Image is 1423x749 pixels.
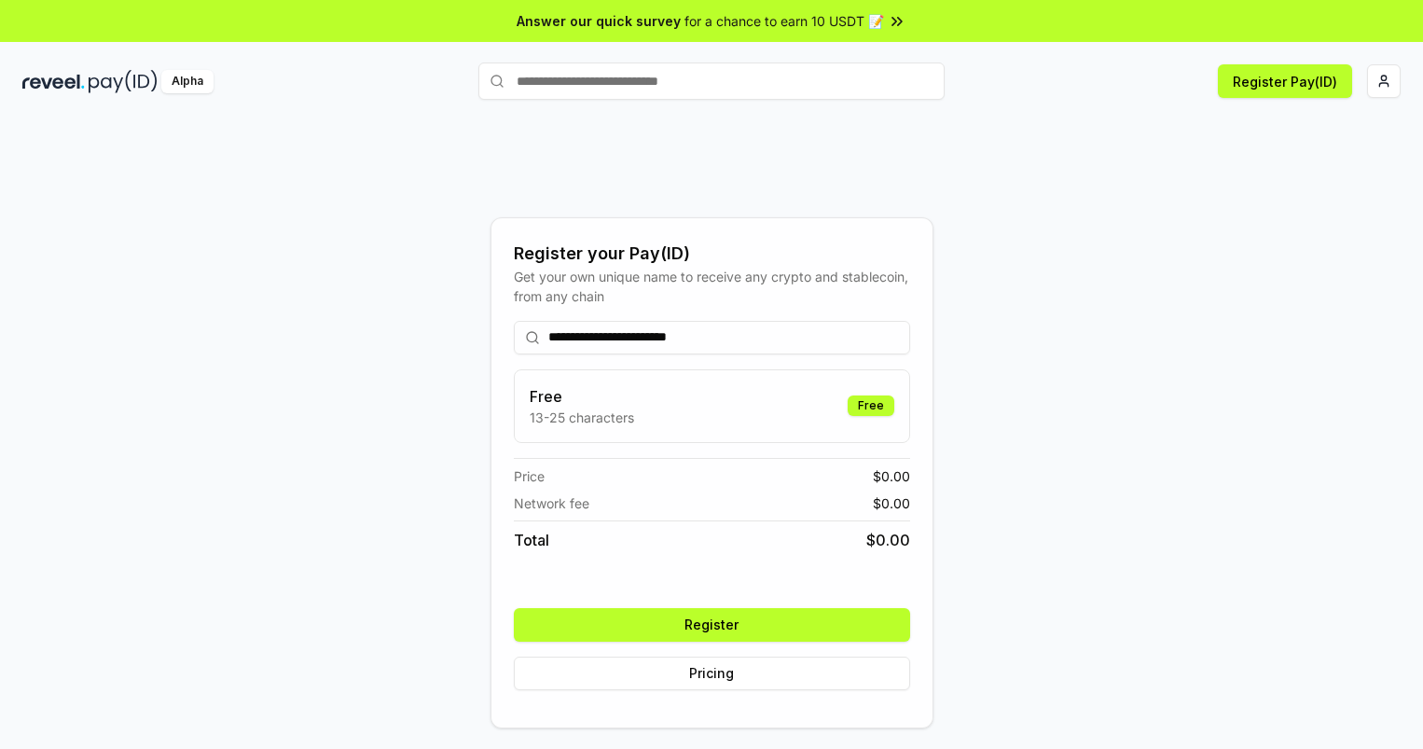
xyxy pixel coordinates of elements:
[514,657,910,690] button: Pricing
[530,408,634,427] p: 13-25 characters
[517,11,681,31] span: Answer our quick survey
[514,267,910,306] div: Get your own unique name to receive any crypto and stablecoin, from any chain
[514,493,589,513] span: Network fee
[684,11,884,31] span: for a chance to earn 10 USDT 📝
[514,529,549,551] span: Total
[873,493,910,513] span: $ 0.00
[1218,64,1352,98] button: Register Pay(ID)
[22,70,85,93] img: reveel_dark
[514,608,910,642] button: Register
[514,241,910,267] div: Register your Pay(ID)
[161,70,214,93] div: Alpha
[848,395,894,416] div: Free
[89,70,158,93] img: pay_id
[866,529,910,551] span: $ 0.00
[514,466,545,486] span: Price
[530,385,634,408] h3: Free
[873,466,910,486] span: $ 0.00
